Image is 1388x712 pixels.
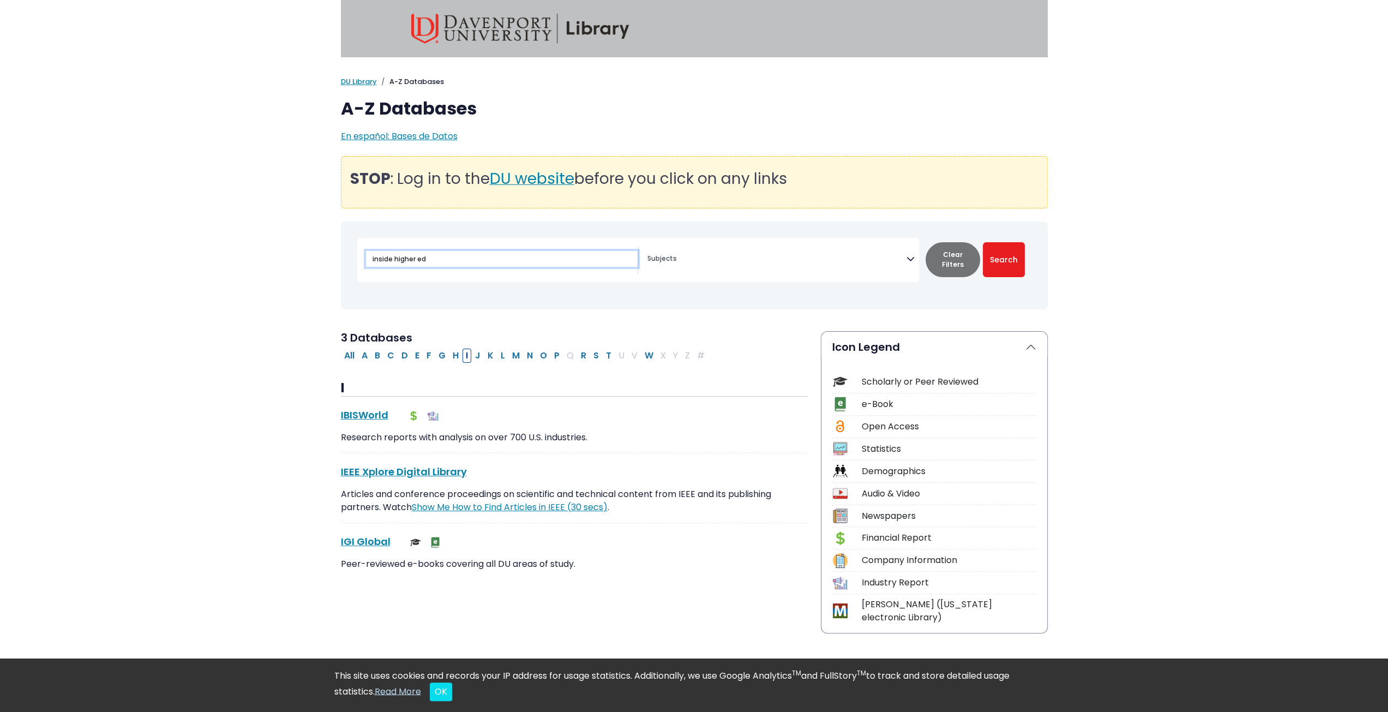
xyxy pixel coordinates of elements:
button: Filter Results J [472,349,484,363]
p: Articles and conference proceedings on scientific and technical content from IEEE and its publish... [341,488,808,514]
img: Scholarly or Peer Reviewed [410,537,421,548]
p: Research reports with analysis on over 700 U.S. industries. [341,431,808,444]
button: Filter Results H [449,349,462,363]
span: : Log in to the [350,168,490,189]
h3: I [341,380,808,397]
img: Financial Report [408,410,419,421]
div: e-Book [862,398,1036,411]
div: Statistics [862,442,1036,456]
button: Filter Results S [590,349,602,363]
nav: Search filters [341,222,1048,309]
img: Icon Scholarly or Peer Reviewed [833,374,848,389]
textarea: Search [647,255,906,264]
img: e-Book [430,537,441,548]
span: 3 Databases [341,330,412,345]
img: Industry Report [428,410,438,421]
button: Filter Results M [509,349,523,363]
a: Link opens in new window [412,501,608,513]
div: [PERSON_NAME] ([US_STATE] electronic Library) [862,598,1036,624]
a: IBISWorld [341,408,388,422]
a: En español: Bases de Datos [341,130,458,142]
div: Company Information [862,554,1036,567]
div: Demographics [862,465,1036,478]
div: Newspapers [862,510,1036,523]
button: Filter Results W [641,349,657,363]
div: Audio & Video [862,487,1036,500]
img: Icon Demographics [833,464,848,478]
div: Industry Report [862,576,1036,589]
sup: TM [792,668,801,678]
nav: breadcrumb [341,76,1048,87]
div: Financial Report [862,531,1036,545]
div: This site uses cookies and records your IP address for usage statistics. Additionally, we use Goo... [334,669,1054,701]
img: Icon Statistics [833,441,848,456]
img: Icon Newspapers [833,508,848,523]
h1: A-Z Databases [341,98,1048,119]
button: Filter Results R [578,349,590,363]
button: Filter Results T [603,349,615,363]
span: DU website [490,168,574,189]
a: IEEE Xplore Digital Library [341,465,467,478]
span: before you click on any links [574,168,787,189]
strong: STOP [350,168,390,189]
img: Davenport University Library [411,14,629,44]
img: Icon Audio & Video [833,486,848,501]
button: Close [430,683,452,701]
button: Filter Results P [551,349,563,363]
button: Filter Results F [423,349,435,363]
p: Peer-reviewed e-books covering all DU areas of study. [341,558,808,571]
img: Icon Open Access [833,419,847,434]
a: Read More [375,685,421,697]
input: Search database by title or keyword [366,251,638,267]
a: DU Library [341,76,377,87]
button: Filter Results E [412,349,423,363]
button: Icon Legend [821,332,1047,362]
button: Filter Results A [358,349,371,363]
button: Filter Results B [371,349,383,363]
button: Filter Results O [537,349,550,363]
img: Icon Financial Report [833,531,848,546]
img: Icon Industry Report [833,576,848,590]
div: Open Access [862,420,1036,433]
button: Filter Results G [435,349,449,363]
li: A-Z Databases [377,76,444,87]
a: IGI Global [341,535,390,548]
button: Filter Results L [497,349,508,363]
div: Scholarly or Peer Reviewed [862,375,1036,388]
button: Filter Results D [398,349,411,363]
a: DU website [490,176,574,187]
button: Filter Results C [384,349,398,363]
img: Icon Company Information [833,553,848,568]
div: Alpha-list to filter by first letter of database name [341,349,709,361]
button: Filter Results I [462,349,471,363]
sup: TM [857,668,866,678]
button: Filter Results N [524,349,536,363]
button: Filter Results K [484,349,497,363]
button: All [341,349,358,363]
img: Icon MeL (Michigan electronic Library) [833,603,848,618]
img: Icon e-Book [833,397,848,411]
button: Submit for Search Results [983,242,1025,277]
button: Clear Filters [926,242,980,277]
